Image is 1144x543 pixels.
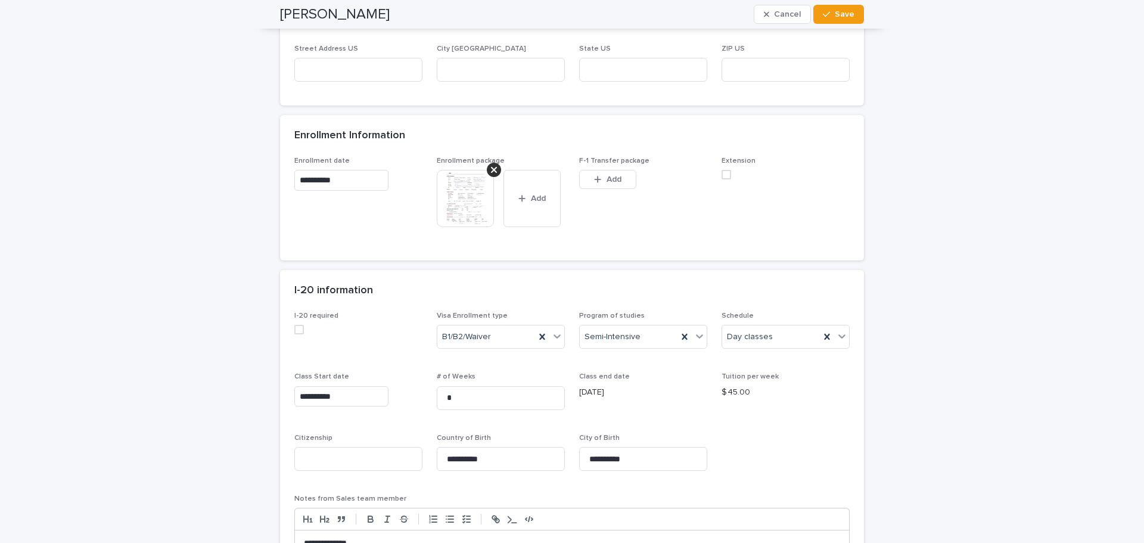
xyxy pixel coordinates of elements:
span: ZIP US [722,45,745,52]
button: Save [813,5,864,24]
button: Cancel [754,5,811,24]
h2: [PERSON_NAME] [280,6,390,23]
span: I-20 required [294,312,338,319]
span: State US [579,45,611,52]
span: Class Start date [294,373,349,380]
span: Add [607,175,621,184]
span: Country of Birth [437,435,491,442]
span: Enrollment package [437,157,505,165]
span: Semi-Intensive [585,331,641,343]
h2: Enrollment Information [294,129,405,142]
span: Tuition per week [722,373,779,380]
span: Add [531,194,546,203]
button: Add [503,170,561,227]
span: Extension [722,157,756,165]
span: Cancel [774,10,801,18]
span: Schedule [722,312,754,319]
span: Visa Enrollment type [437,312,508,319]
span: B1/B2/Waiver [442,331,491,343]
span: F-1 Transfer package [579,157,649,165]
p: [DATE] [579,386,707,399]
span: City of Birth [579,435,620,442]
span: Day classes [727,331,773,343]
span: City [GEOGRAPHIC_DATA] [437,45,526,52]
span: Save [835,10,854,18]
p: $ 45.00 [722,386,850,399]
span: Notes from Sales team member [294,495,406,502]
span: # of Weeks [437,373,475,380]
span: Enrollment date [294,157,350,165]
span: Class end date [579,373,630,380]
button: Add [579,170,636,189]
span: Program of studies [579,312,645,319]
span: Citizenship [294,435,332,442]
span: Street Address US [294,45,358,52]
h2: I-20 information [294,284,373,297]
